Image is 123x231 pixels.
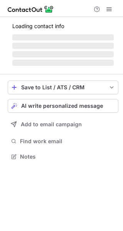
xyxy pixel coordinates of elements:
span: Add to email campaign [21,121,82,127]
span: Notes [20,153,115,160]
span: ‌ [12,34,114,40]
span: ‌ [12,51,114,57]
span: ‌ [12,60,114,66]
button: AI write personalized message [8,99,118,113]
span: Find work email [20,138,115,145]
div: Save to List / ATS / CRM [21,84,105,90]
button: Add to email campaign [8,117,118,131]
button: Find work email [8,136,118,147]
span: AI write personalized message [21,103,103,109]
img: ContactOut v5.3.10 [8,5,54,14]
button: save-profile-one-click [8,80,118,94]
span: ‌ [12,43,114,49]
p: Loading contact info [12,23,114,29]
button: Notes [8,151,118,162]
